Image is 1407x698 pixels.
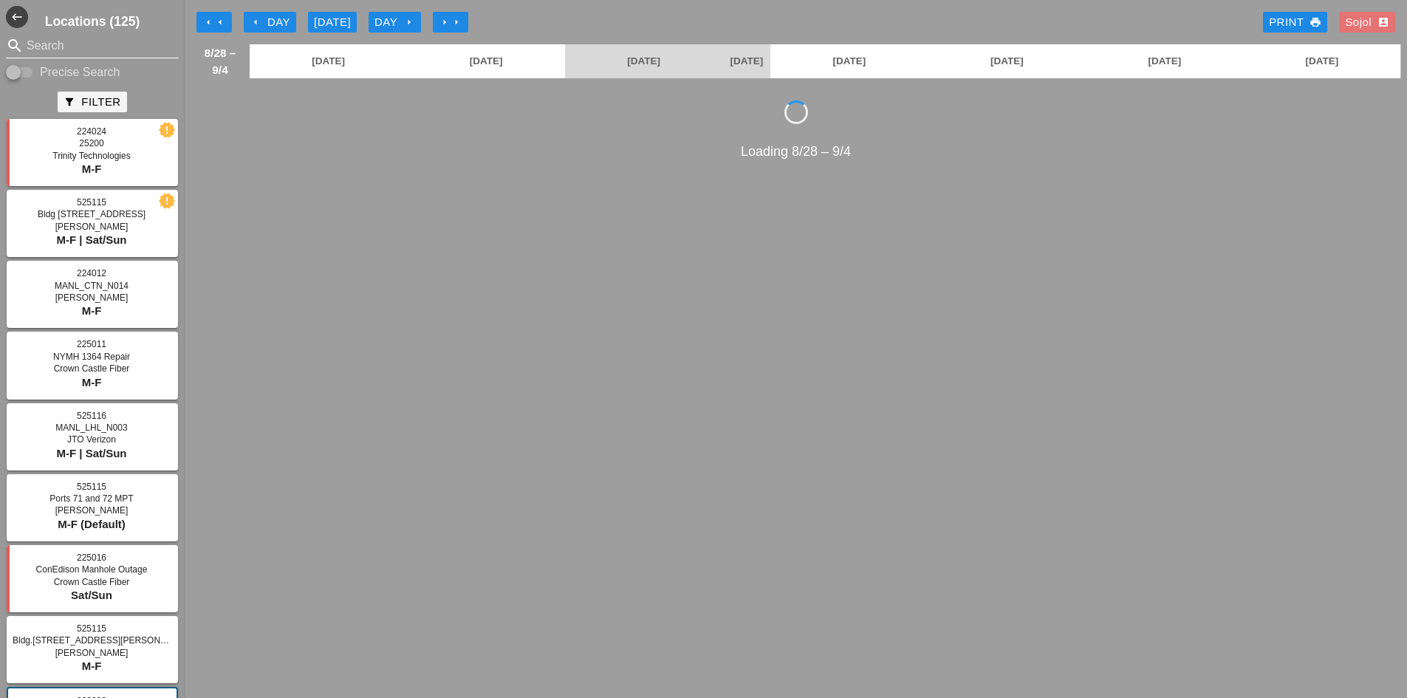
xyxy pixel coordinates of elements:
label: Precise Search [40,65,120,80]
span: [PERSON_NAME] [55,292,129,303]
a: [DATE] [1244,44,1400,78]
a: [DATE] [928,44,1086,78]
div: Day [374,14,415,31]
span: M-F [82,376,102,389]
button: Filter [58,92,126,112]
span: M-F (Default) [58,518,126,530]
button: Day [244,12,296,32]
span: Bldg [STREET_ADDRESS] [38,209,146,219]
button: Sojol [1339,12,1395,32]
div: Filter [64,94,120,111]
span: JTO Verizon [67,434,116,445]
span: 25200 [79,138,103,148]
span: [PERSON_NAME] [55,222,129,232]
span: M-F [82,304,102,317]
span: 525116 [77,411,106,421]
i: filter_alt [64,96,75,108]
span: 224012 [77,268,106,278]
span: Bldg.[STREET_ADDRESS][PERSON_NAME] [13,635,194,646]
span: Trinity Technologies [52,151,130,161]
span: 224024 [77,126,106,137]
div: Day [250,14,290,31]
span: MANL_CTN_N014 [55,281,129,291]
i: arrow_left [202,16,214,28]
span: 525115 [77,482,106,492]
a: [DATE] [722,44,770,78]
div: Loading 8/28 – 9/4 [191,142,1401,162]
a: [DATE] [1086,44,1243,78]
span: M-F | Sat/Sun [56,233,126,246]
span: M-F [82,162,102,175]
div: [DATE] [314,14,351,31]
button: Day [369,12,421,32]
span: Sat/Sun [71,589,112,601]
a: [DATE] [770,44,928,78]
i: arrow_right [451,16,462,28]
span: 8/28 – 9/4 [198,44,242,78]
a: [DATE] [250,44,407,78]
i: arrow_left [250,16,261,28]
span: MANL_LHL_N003 [55,422,127,433]
input: Search [27,34,158,58]
i: west [6,6,28,28]
span: 225016 [77,552,106,563]
i: search [6,37,24,55]
span: [PERSON_NAME] [55,648,129,658]
div: Print [1269,14,1321,31]
a: Print [1263,12,1327,32]
div: Enable Precise search to match search terms exactly. [6,64,179,81]
i: arrow_left [214,16,226,28]
span: NYMH 1364 Repair [53,352,130,362]
span: Ports 71 and 72 MPT [49,493,133,504]
a: [DATE] [565,44,722,78]
button: Move Back 1 Week [196,12,232,32]
i: arrow_right [439,16,451,28]
button: [DATE] [308,12,357,32]
span: Crown Castle Fiber [54,363,130,374]
span: Crown Castle Fiber [54,577,130,587]
span: 225011 [77,339,106,349]
span: [PERSON_NAME] [55,505,129,516]
button: Move Ahead 1 Week [433,12,468,32]
span: M-F [82,660,102,672]
i: arrow_right [403,16,415,28]
span: 525115 [77,197,106,208]
button: Shrink Sidebar [6,6,28,28]
div: Sojol [1345,14,1389,31]
i: new_releases [160,194,174,208]
span: ConEdison Manhole Outage [36,564,148,575]
span: 525115 [77,623,106,634]
i: account_box [1377,16,1389,28]
a: [DATE] [407,44,564,78]
i: new_releases [160,123,174,137]
i: print [1310,16,1321,28]
span: M-F | Sat/Sun [56,447,126,459]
